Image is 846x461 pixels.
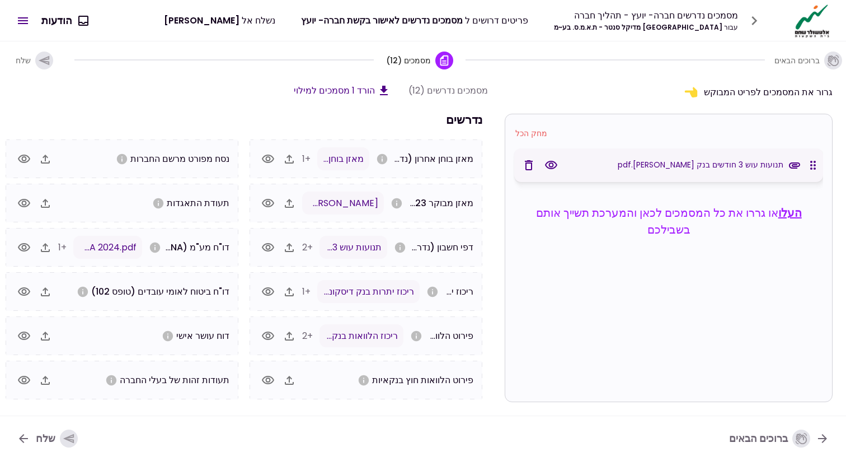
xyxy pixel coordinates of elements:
[91,285,229,298] span: דו"ח ביטוח לאומי עובדים (טופס 102)
[73,241,137,254] span: ESNA 2024.pdf
[164,13,275,27] div: נשלח אל
[372,374,473,387] span: פירוט הלוואות חוץ בנקאיות
[432,285,473,298] span: ריכוז יתרות
[729,430,810,448] div: ברוכים הבאים
[778,204,802,221] button: העלו
[302,152,311,165] span: +1
[105,374,117,387] svg: אנא העלו צילום תעודת זהות של כל בעלי מניות החברה (לת.ז. ביומטרית יש להעלות 2 צדדים)
[32,6,97,35] button: הודעות
[294,83,391,97] button: הורד 1 מסמכים למילוי
[408,83,488,97] div: מסמכים נדרשים (12)
[167,197,229,209] span: תעודת התאגדות
[149,241,161,254] svg: אנא העלו דו"ח מע"מ (ESNA) משנת 2023 ועד היום
[720,424,838,453] button: ברוכים הבאים
[8,424,87,453] button: שלח
[386,43,453,78] button: מסמכים (12)
[510,123,553,144] button: מחק הכל
[7,43,62,78] button: שלח
[426,286,439,298] svg: אנא העלו ריכוז יתרות עדכני בבנקים, בחברות אשראי חוץ בנקאיות ובחברות כרטיסי אשראי
[394,241,406,254] svg: אנא העלו דפי חשבון ל3 חודשים האחרונים לכל החשבונות בנק
[302,329,313,342] span: +2
[554,22,738,32] div: [GEOGRAPHIC_DATA] מדיקל סנטר - ת.א.מ.ס. בע~מ
[358,374,370,387] svg: אנא העלו פרוט הלוואות חוץ בנקאיות של החברה
[283,329,398,342] span: ריכוז הלוואות בנק דיסקונט.pdf
[130,152,229,165] span: נסח מפורט מרשם החברות
[164,14,239,27] span: [PERSON_NAME]
[36,430,78,448] div: שלח
[792,3,833,38] img: Logo
[387,329,473,342] span: פירוט הלוואות בנקאיות
[774,55,820,66] span: ברוכים הבאים
[301,13,528,27] div: פריטים דרושים ל
[120,374,229,387] span: תעודות זהות של בעלי החברה
[376,153,388,165] svg: במידה ונערכת הנהלת חשבונות כפולה בלבד
[116,153,128,165] svg: אנא העלו נסח חברה מפורט כולל שעבודים
[386,55,431,66] span: מסמכים (12)
[410,330,422,342] svg: אנא העלו פרוט הלוואות מהבנקים
[554,8,738,22] div: מסמכים נדרשים חברה- יועץ - תהליך חברה
[77,286,89,298] svg: אנא העלו טופס 102 משנת 2023 ועד היום
[514,204,823,238] p: או גררו את כל המסמכים לכאן והמערכת תשייך אותם בשבילכם
[302,241,313,254] span: +2
[301,14,463,27] span: מסמכים נדרשים לאישור בקשת חברה- יועץ
[777,43,839,78] button: ברוכים הבאים
[302,285,311,298] span: +1
[618,159,783,171] span: תנועות עוש 3 חודשים בנק מזרחי.pdf
[156,241,229,254] span: דו"ח מע"מ (ESNA)
[152,197,164,209] svg: אנא העלו תעודת התאגדות של החברה
[391,197,403,209] svg: אנא העלו מאזן מבוקר לשנה 2023
[176,329,229,342] span: דוח עושר אישי
[16,55,31,66] span: שלח
[505,83,833,100] div: גרור את המסמכים לפריט המבוקש
[724,22,738,32] span: עבור
[58,241,67,254] span: +1
[307,285,414,298] span: ריכוז יתרות בנק דיסקונט.pdf
[162,330,174,342] svg: אנא הורידו את הטופס מלמעלה. יש למלא ולהחזיר חתום על ידי הבעלים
